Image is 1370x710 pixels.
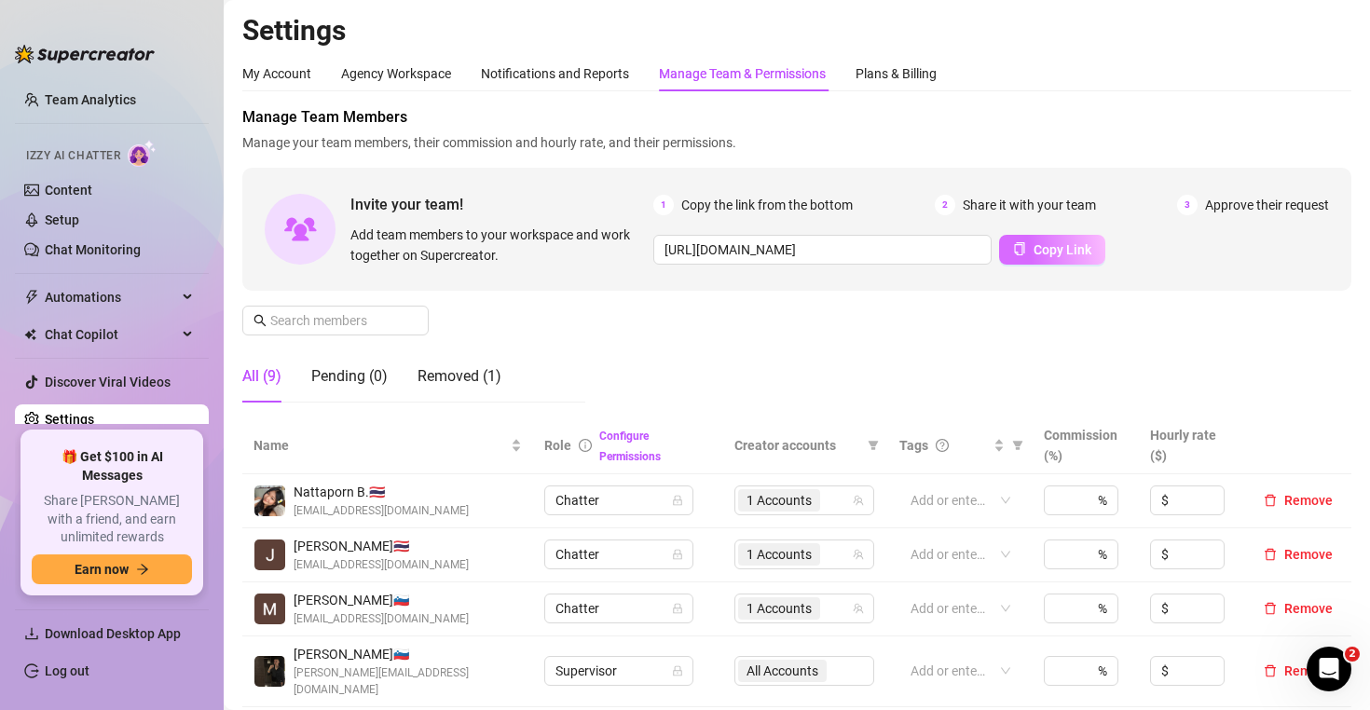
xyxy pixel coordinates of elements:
[599,430,661,463] a: Configure Permissions
[242,13,1351,48] h2: Settings
[136,563,149,576] span: arrow-right
[672,603,683,614] span: lock
[294,556,469,574] span: [EMAIL_ADDRESS][DOMAIN_NAME]
[1284,493,1333,508] span: Remove
[864,431,883,459] span: filter
[254,539,285,570] img: James Darbyshire
[341,63,451,84] div: Agency Workspace
[294,644,522,664] span: [PERSON_NAME] 🇸🇮
[1256,489,1340,512] button: Remove
[26,147,120,165] span: Izzy AI Chatter
[1205,195,1329,215] span: Approve their request
[1256,543,1340,566] button: Remove
[1013,242,1026,255] span: copy
[294,664,522,700] span: [PERSON_NAME][EMAIL_ADDRESS][DOMAIN_NAME]
[24,626,39,641] span: download
[1284,663,1333,678] span: Remove
[853,603,864,614] span: team
[544,438,571,453] span: Role
[128,140,157,167] img: AI Chatter
[1264,602,1277,615] span: delete
[24,328,36,341] img: Chat Copilot
[1284,547,1333,562] span: Remove
[747,490,812,511] span: 1 Accounts
[15,45,155,63] img: logo-BBDzfeDw.svg
[294,536,469,556] span: [PERSON_NAME] 🇹🇭
[242,63,311,84] div: My Account
[672,665,683,676] span: lock
[672,549,683,560] span: lock
[963,195,1096,215] span: Share it with your team
[935,195,955,215] span: 2
[653,195,674,215] span: 1
[856,63,937,84] div: Plans & Billing
[853,549,864,560] span: team
[1284,601,1333,616] span: Remove
[24,290,39,305] span: thunderbolt
[350,193,653,216] span: Invite your team!
[45,212,79,227] a: Setup
[738,543,820,566] span: 1 Accounts
[672,495,683,506] span: lock
[738,489,820,512] span: 1 Accounts
[1033,417,1139,474] th: Commission (%)
[45,412,94,427] a: Settings
[45,282,177,312] span: Automations
[45,242,141,257] a: Chat Monitoring
[1264,494,1277,507] span: delete
[899,435,928,456] span: Tags
[242,106,1351,129] span: Manage Team Members
[555,657,682,685] span: Supervisor
[45,663,89,678] a: Log out
[45,92,136,107] a: Team Analytics
[747,598,812,619] span: 1 Accounts
[294,502,469,520] span: [EMAIL_ADDRESS][DOMAIN_NAME]
[45,375,171,389] a: Discover Viral Videos
[1264,664,1277,677] span: delete
[734,435,860,456] span: Creator accounts
[253,314,267,327] span: search
[242,132,1351,153] span: Manage your team members, their commission and hourly rate, and their permissions.
[294,482,469,502] span: Nattaporn B. 🇹🇭
[254,656,285,687] img: Aleksander Ovčar
[681,195,853,215] span: Copy the link from the bottom
[853,495,864,506] span: team
[75,562,129,577] span: Earn now
[1139,417,1245,474] th: Hourly rate ($)
[242,365,281,388] div: All (9)
[738,597,820,620] span: 1 Accounts
[555,540,682,568] span: Chatter
[747,544,812,565] span: 1 Accounts
[659,63,826,84] div: Manage Team & Permissions
[1345,647,1360,662] span: 2
[999,235,1105,265] button: Copy Link
[1008,431,1027,459] span: filter
[579,439,592,452] span: info-circle
[32,554,192,584] button: Earn nowarrow-right
[45,183,92,198] a: Content
[45,320,177,349] span: Chat Copilot
[1256,597,1340,620] button: Remove
[1034,242,1091,257] span: Copy Link
[555,594,682,622] span: Chatter
[294,590,469,610] span: [PERSON_NAME] 🇸🇮
[555,486,682,514] span: Chatter
[254,485,285,516] img: Nattaporn Boonwit
[936,439,949,452] span: question-circle
[242,417,533,474] th: Name
[1012,440,1023,451] span: filter
[253,435,507,456] span: Name
[32,492,192,547] span: Share [PERSON_NAME] with a friend, and earn unlimited rewards
[294,610,469,628] span: [EMAIL_ADDRESS][DOMAIN_NAME]
[481,63,629,84] div: Notifications and Reports
[418,365,501,388] div: Removed (1)
[254,594,285,624] img: Maša Kapl
[311,365,388,388] div: Pending (0)
[868,440,879,451] span: filter
[1256,660,1340,682] button: Remove
[1177,195,1198,215] span: 3
[1264,548,1277,561] span: delete
[350,225,646,266] span: Add team members to your workspace and work together on Supercreator.
[270,310,403,331] input: Search members
[1307,647,1351,691] iframe: Intercom live chat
